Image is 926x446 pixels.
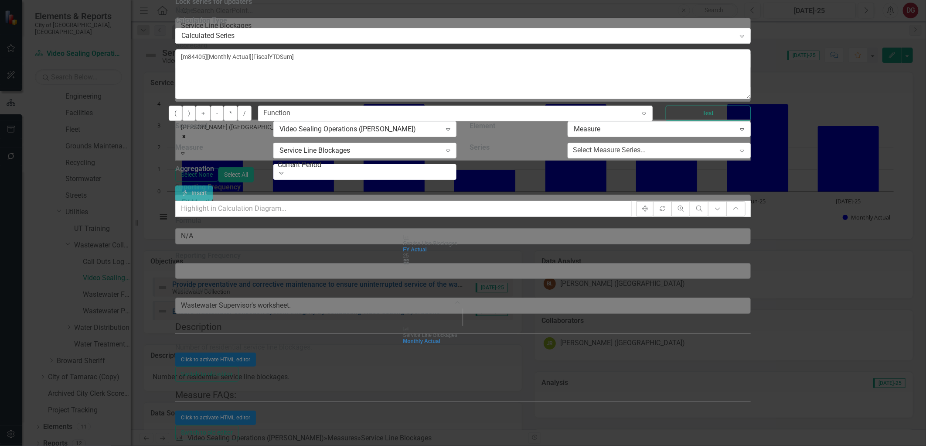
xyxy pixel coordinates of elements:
div: Function [263,108,290,118]
button: Test [666,106,751,121]
div: Calculated Series [181,31,735,41]
label: Series [470,143,490,153]
div: Service Line Blockages [403,332,523,338]
textarea: [m84405][Monthly Actual][FiscalYTDSum] [175,49,751,99]
label: Aggregation [175,164,214,174]
a: Monthly Actual [403,338,523,344]
button: - [211,106,224,121]
label: Measure [175,143,203,153]
div: 25 [403,253,523,259]
div: Current Period [278,160,457,170]
button: ( [169,106,182,121]
label: Scorecard [175,121,208,131]
div: Select Measure Series... [573,145,646,155]
button: / [238,106,252,121]
input: Highlight in Calculation Diagram... [175,201,632,217]
div: Measure [574,124,735,134]
button: + [196,106,211,121]
div: Video Sealing Operations ([PERSON_NAME]) [279,124,441,134]
button: ) [182,106,196,121]
div: Service Line Blockages [279,145,441,155]
button: Insert [175,185,213,201]
a: FY Actual [403,247,523,253]
label: Calculation Type [175,16,751,26]
label: Element [470,121,495,131]
div: Service Line Blockages [403,240,523,247]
